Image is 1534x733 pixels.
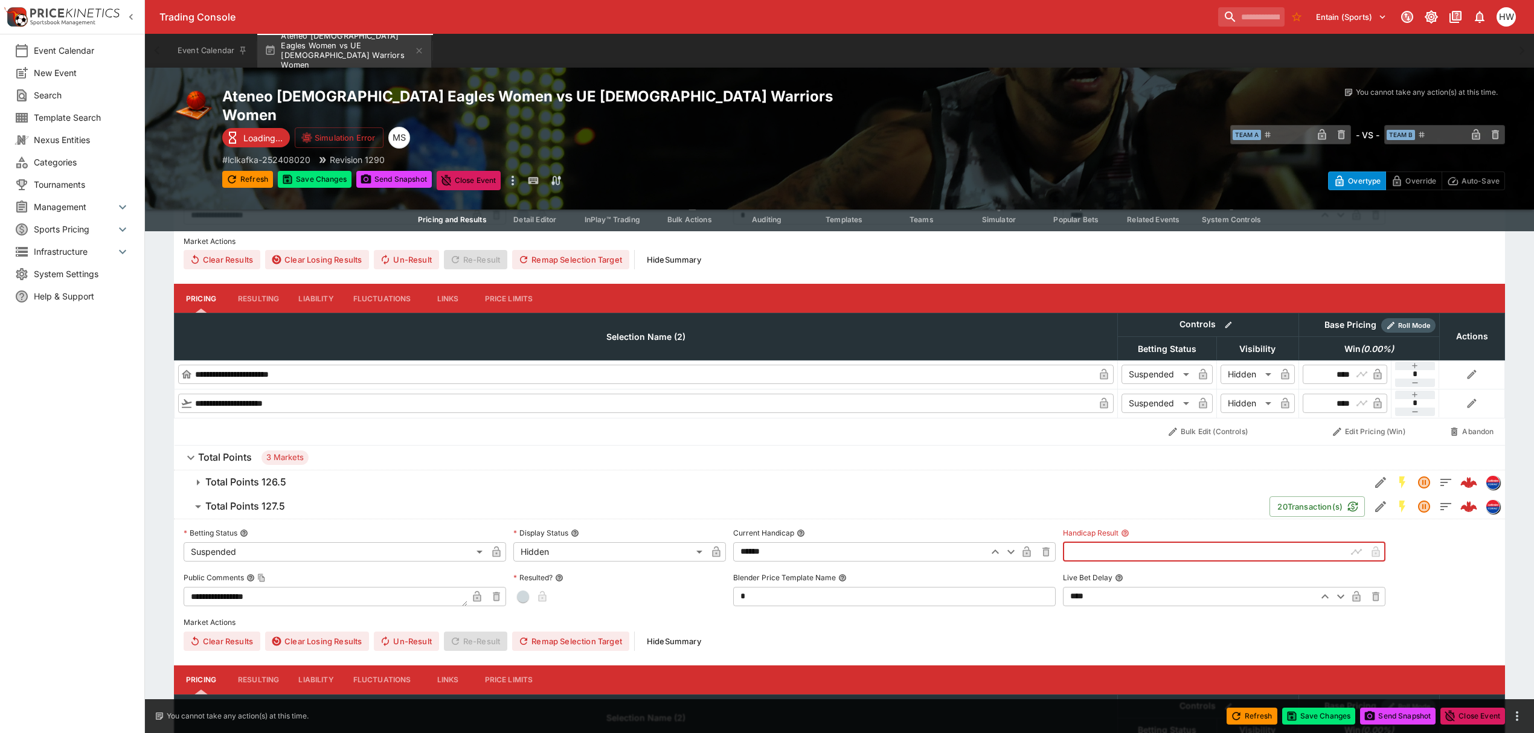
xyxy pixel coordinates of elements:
img: Sportsbook Management [30,20,95,25]
button: Clear Results [184,250,260,269]
h6: Total Points [198,451,252,464]
span: New Event [34,66,130,79]
img: PriceKinetics Logo [4,5,28,29]
div: Base Pricing [1320,318,1381,333]
button: Price Limits [475,665,543,694]
em: ( 0.00 %) [1361,342,1394,356]
button: Price Limits [475,284,543,313]
button: Total Points 126.5 [174,470,1370,495]
button: more [505,171,520,190]
span: Search [34,89,130,101]
button: Liability [289,284,343,313]
span: System Controls [1202,215,1261,224]
h6: Total Points 127.5 [205,500,285,513]
button: No Bookmarks [1287,7,1306,27]
button: Close Event [1440,708,1505,725]
button: Overtype [1328,171,1386,190]
div: lclkafka [1486,499,1500,514]
div: Start From [1328,171,1505,190]
button: HideSummary [640,632,708,651]
button: Send Snapshot [1360,708,1436,725]
span: Detail Editor [513,215,556,224]
span: Auditing [752,215,781,224]
span: Event Calendar [34,44,130,57]
button: Fluctuations [344,284,421,313]
button: Display Status [571,529,579,537]
button: Live Bet Delay [1115,574,1123,582]
button: Resulting [228,665,289,694]
p: Resulted? [513,572,553,583]
span: Simulator [982,215,1016,224]
p: Overtype [1348,174,1381,187]
button: Refresh [1227,708,1277,725]
button: Remap Selection Target [512,632,629,651]
p: Auto-Save [1462,174,1500,187]
button: Edit Pricing (Win) [1302,422,1436,441]
label: Market Actions [184,232,1495,250]
button: 20Transaction(s) [1269,496,1365,517]
p: Current Handicap [733,528,794,538]
span: Betting Status [1125,342,1210,356]
button: Close Event [437,171,501,190]
th: Controls [1117,694,1298,718]
span: Related Events [1127,215,1179,224]
span: Team B [1387,130,1415,140]
button: Clear Losing Results [265,250,369,269]
button: Harrison Walker [1493,4,1520,30]
button: Suspended [1413,496,1435,517]
button: Totals [1435,496,1457,517]
div: Suspended [184,542,487,562]
span: System Settings [34,267,130,280]
button: Links [421,284,475,313]
span: Template Search [34,111,130,124]
label: Market Actions [184,613,1495,632]
div: Suspended [1122,394,1193,413]
div: lclkafka [1486,475,1500,490]
button: Fluctuations [344,665,421,694]
div: Show/hide Price Roll mode configuration. [1381,318,1436,333]
button: Edit Detail [1370,496,1391,517]
button: Notifications [1469,6,1491,28]
h6: - VS - [1356,129,1379,141]
button: Links [421,665,475,694]
p: Blender Price Template Name [733,572,836,583]
span: Templates [826,215,862,224]
span: Help & Support [34,290,130,302]
button: Handicap Result [1121,529,1129,537]
p: Public Comments [184,572,244,583]
button: SGM Enabled [1391,496,1413,517]
button: Clear Results [184,632,260,651]
button: Liability [289,665,343,694]
button: Resulted? [555,574,563,582]
button: Current Handicap [797,529,805,537]
span: Roll Mode [1393,321,1436,331]
img: basketball.png [174,87,213,126]
button: Betting Status [240,529,248,537]
p: Revision 1290 [330,153,385,166]
div: Matthew Scott [388,127,410,149]
button: Public CommentsCopy To Clipboard [246,574,255,582]
button: Save Changes [278,171,351,188]
button: Auto-Save [1442,171,1505,190]
div: Hidden [513,542,707,562]
p: Copy To Clipboard [222,153,310,166]
span: Teams [910,215,934,224]
p: Override [1405,174,1436,187]
button: Documentation [1445,6,1466,28]
button: Edit Detail [1370,472,1391,493]
button: Total Points 127.5 [174,495,1269,519]
button: Save Changes [1282,708,1356,725]
p: You cannot take any action(s) at this time. [1356,87,1498,98]
img: PriceKinetics [30,8,120,18]
span: Nexus Entities [34,133,130,146]
button: Bulk edit [1221,699,1236,714]
button: Bulk Edit (Controls) [1121,422,1295,441]
button: Pricing [174,665,228,694]
p: You cannot take any action(s) at this time. [167,711,309,722]
span: Re-Result [444,250,507,269]
button: Connected to PK [1396,6,1418,28]
a: e871c257-6cb2-4495-85a8-30e1b416671f [1457,470,1481,495]
div: Suspended [1122,365,1193,384]
button: Pricing [174,284,228,313]
span: InPlay™ Trading [585,215,640,224]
